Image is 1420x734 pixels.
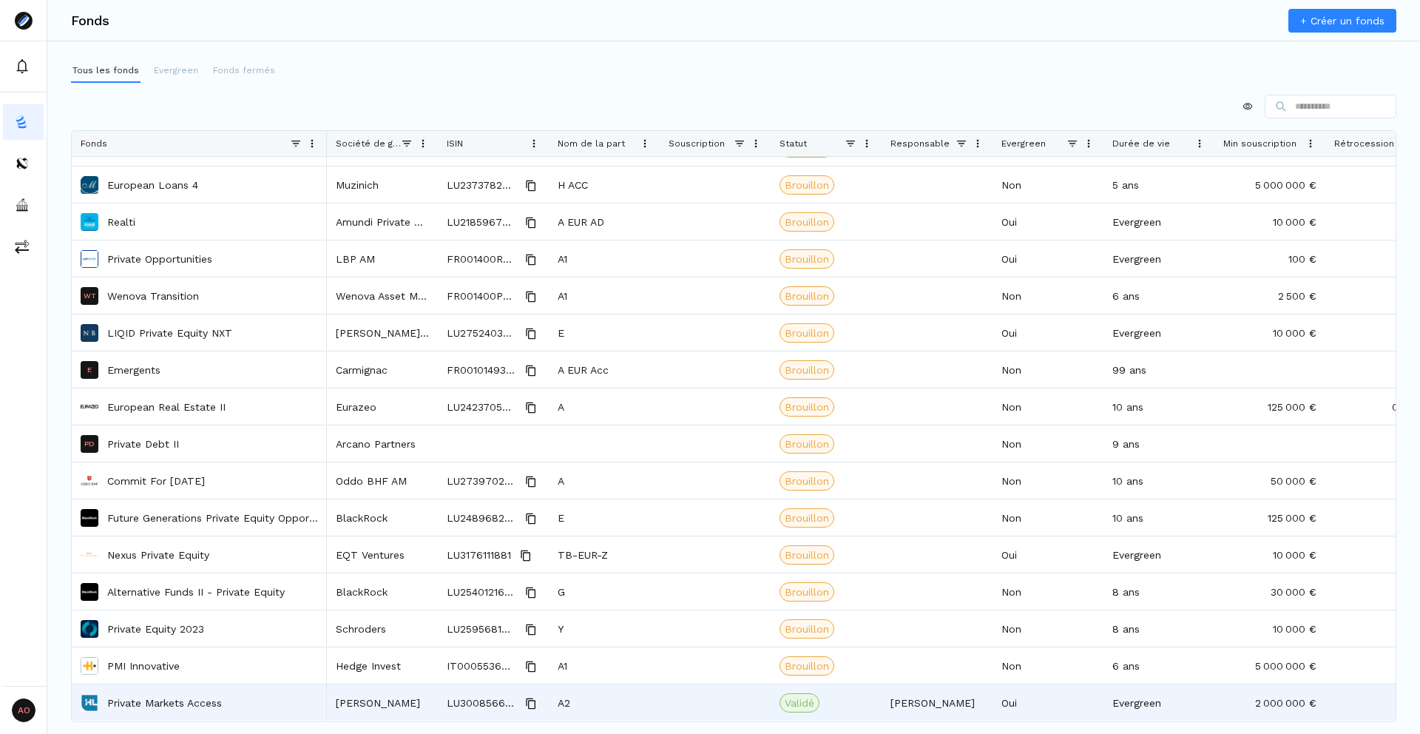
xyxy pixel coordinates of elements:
[3,229,44,264] button: commissions
[993,240,1103,277] div: Oui
[447,685,516,721] span: LU3008566328
[1223,138,1296,149] span: Min souscription
[785,363,829,377] span: Brouillon
[549,240,660,277] div: A1
[447,352,516,388] span: FR0010149302
[890,138,950,149] span: Responsable
[993,536,1103,573] div: Oui
[522,288,540,306] button: Copy
[522,177,540,195] button: Copy
[785,215,829,229] span: Brouillon
[1103,499,1214,536] div: 10 ans
[993,314,1103,351] div: Oui
[1214,684,1325,721] div: 2 000 000 €
[327,388,438,425] div: Eurazeo
[522,399,540,417] button: Copy
[81,657,98,675] img: PMI Innovative
[107,659,180,673] p: PMI Innovative
[993,462,1103,499] div: Non
[669,138,725,149] span: Souscription
[522,658,540,676] button: Copy
[447,389,516,425] span: LU2423705206
[327,684,438,721] div: [PERSON_NAME]
[785,548,829,562] span: Brouillon
[1103,647,1214,684] div: 6 ans
[107,622,204,636] a: Private Equity 2023
[107,696,222,710] a: Private Markets Access
[993,351,1103,388] div: Non
[327,166,438,203] div: Muzinich
[107,585,285,599] a: Alternative Funds II - Private Equity
[993,573,1103,610] div: Non
[522,251,540,269] button: Copy
[1103,462,1214,499] div: 10 ans
[84,440,95,448] p: PD
[107,215,135,229] p: Realti
[785,659,829,673] span: Brouillon
[1214,388,1325,425] div: 125 000 €
[327,240,438,277] div: LBP AM
[327,277,438,314] div: Wenova Asset Management
[785,252,829,266] span: Brouillon
[1103,314,1214,351] div: Evergreen
[1103,536,1214,573] div: Evergreen
[107,437,179,451] p: Private Debt II
[327,647,438,684] div: Hedge Invest
[154,64,198,77] p: Evergreen
[107,474,205,488] a: Commit For [DATE]
[785,585,829,599] span: Brouillon
[549,388,660,425] div: A
[84,292,96,300] p: WT
[993,610,1103,647] div: Non
[327,536,438,573] div: EQT Ventures
[107,252,212,266] a: Private Opportunities
[327,499,438,536] div: BlackRock
[327,314,438,351] div: [PERSON_NAME] [PERSON_NAME]
[15,115,30,129] img: funds
[558,138,625,149] span: Nom de la part
[549,166,660,203] div: H ACC
[1103,277,1214,314] div: 6 ans
[549,314,660,351] div: E
[785,178,829,192] span: Brouillon
[107,363,160,377] a: Emergents
[107,511,318,525] p: Future Generations Private Equity Opportunities
[447,204,516,240] span: LU2185967895
[107,326,232,340] a: LIQID Private Equity NXT
[522,473,540,491] button: Copy
[993,499,1103,536] div: Non
[107,289,199,303] p: Wenova Transition
[336,138,401,149] span: Société de gestion
[3,104,44,140] button: funds
[993,203,1103,240] div: Oui
[81,546,98,564] img: Nexus Private Equity
[72,64,139,77] p: Tous les fonds
[993,425,1103,462] div: Non
[107,548,209,562] a: Nexus Private Equity
[993,166,1103,203] div: Non
[107,400,226,414] a: European Real Estate II
[81,213,98,231] img: Realti
[107,178,198,192] a: European Loans 4
[213,64,275,77] p: Fonds fermés
[1214,166,1325,203] div: 5 000 000 €
[785,437,829,451] span: Brouillon
[1214,610,1325,647] div: 10 000 €
[785,696,814,710] span: Validé
[1214,573,1325,610] div: 30 000 €
[212,59,277,83] button: Fonds fermés
[327,351,438,388] div: Carmignac
[1334,138,1394,149] span: Rétrocession
[549,684,660,721] div: A2
[327,425,438,462] div: Arcano Partners
[1103,388,1214,425] div: 10 ans
[1214,277,1325,314] div: 2 500 €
